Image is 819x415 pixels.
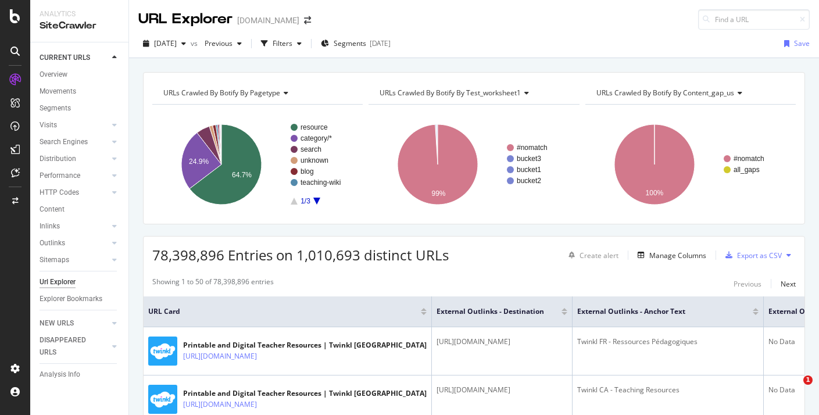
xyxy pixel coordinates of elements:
div: Sitemaps [40,254,69,266]
div: Outlinks [40,237,65,249]
text: 24.9% [189,158,209,166]
text: #nomatch [517,144,548,152]
span: External Outlinks - Destination [437,306,544,317]
a: Outlinks [40,237,109,249]
img: main image [148,385,177,414]
a: Visits [40,119,109,131]
a: Search Engines [40,136,109,148]
div: Content [40,203,65,216]
div: Create alert [580,251,618,260]
text: bucket3 [517,155,541,163]
div: Manage Columns [649,251,706,260]
a: [URL][DOMAIN_NAME] [183,399,257,410]
span: External Outlinks - Anchor Text [577,306,735,317]
div: Showing 1 to 50 of 78,398,896 entries [152,277,274,291]
a: DISAPPEARED URLS [40,334,109,359]
h4: URLs Crawled By Botify By pagetype [161,84,352,102]
div: [DOMAIN_NAME] [237,15,299,26]
span: Previous [200,38,233,48]
span: Segments [334,38,366,48]
button: Save [779,34,810,53]
a: NEW URLS [40,317,109,330]
text: 99% [432,189,446,198]
div: Next [781,279,796,289]
a: Explorer Bookmarks [40,293,120,305]
text: bucket1 [517,166,541,174]
text: all_gaps [734,166,760,174]
div: [URL][DOMAIN_NAME] [437,337,567,347]
text: 100% [645,189,663,197]
span: vs [191,38,200,48]
button: Previous [200,34,246,53]
div: CURRENT URLS [40,52,90,64]
div: Twinkl CA - Teaching Resources [577,385,759,395]
div: NEW URLS [40,317,74,330]
div: Search Engines [40,136,88,148]
span: 78,398,896 Entries on 1,010,693 distinct URLs [152,245,449,264]
a: Segments [40,102,120,115]
input: Find a URL [698,9,810,30]
div: Segments [40,102,71,115]
div: [URL][DOMAIN_NAME] [437,385,567,395]
div: Explorer Bookmarks [40,293,102,305]
a: Distribution [40,153,109,165]
div: A chart. [369,114,579,215]
div: Analysis Info [40,369,80,381]
div: SiteCrawler [40,19,119,33]
div: Movements [40,85,76,98]
text: teaching-wiki [301,178,341,187]
span: URL Card [148,306,418,317]
div: Url Explorer [40,276,76,288]
a: Url Explorer [40,276,120,288]
span: URLs Crawled By Botify By content_gap_us [596,88,734,98]
a: HTTP Codes [40,187,109,199]
svg: A chart. [152,114,363,215]
button: Next [781,277,796,291]
div: Printable and Digital Teacher Resources | Twinkl [GEOGRAPHIC_DATA] [183,340,427,350]
a: Analysis Info [40,369,120,381]
a: [URL][DOMAIN_NAME] [183,350,257,362]
a: Overview [40,69,120,81]
a: Sitemaps [40,254,109,266]
div: Previous [734,279,761,289]
a: Inlinks [40,220,109,232]
button: Export as CSV [721,246,782,264]
span: 2025 Aug. 22nd [154,38,177,48]
button: Manage Columns [633,248,706,262]
div: HTTP Codes [40,187,79,199]
text: 1/3 [301,197,310,205]
span: URLs Crawled By Botify By test_worksheet1 [380,88,521,98]
div: [DATE] [370,38,391,48]
div: arrow-right-arrow-left [304,16,311,24]
button: Create alert [564,246,618,264]
h4: URLs Crawled By Botify By test_worksheet1 [377,84,568,102]
text: 64.7% [232,171,252,179]
span: URLs Crawled By Botify By pagetype [163,88,280,98]
text: search [301,145,321,153]
div: Filters [273,38,292,48]
div: Printable and Digital Teacher Resources | Twinkl [GEOGRAPHIC_DATA] [183,388,427,399]
button: Segments[DATE] [316,34,395,53]
span: 1 [803,375,813,385]
h4: URLs Crawled By Botify By content_gap_us [594,84,785,102]
iframe: Intercom live chat [779,375,807,403]
a: Content [40,203,120,216]
div: Export as CSV [737,251,782,260]
div: Performance [40,170,80,182]
text: blog [301,167,314,176]
button: Filters [256,34,306,53]
button: Previous [734,277,761,291]
svg: A chart. [585,114,796,215]
div: Twinkl FR - Ressources Pédagogiques [577,337,759,347]
div: Overview [40,69,67,81]
button: [DATE] [138,34,191,53]
div: URL Explorer [138,9,233,29]
div: Inlinks [40,220,60,232]
div: DISAPPEARED URLS [40,334,98,359]
text: bucket2 [517,177,541,185]
a: CURRENT URLS [40,52,109,64]
img: main image [148,337,177,366]
text: unknown [301,156,328,164]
